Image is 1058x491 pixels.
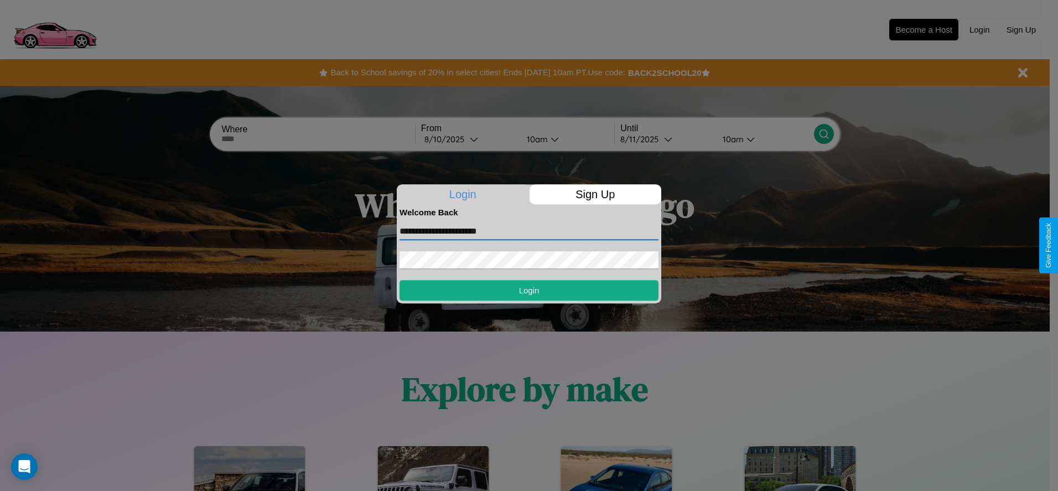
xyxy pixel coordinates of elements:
[400,280,658,301] button: Login
[11,453,38,480] div: Open Intercom Messenger
[1045,223,1052,268] div: Give Feedback
[400,208,658,217] h4: Welcome Back
[530,184,662,204] p: Sign Up
[397,184,529,204] p: Login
